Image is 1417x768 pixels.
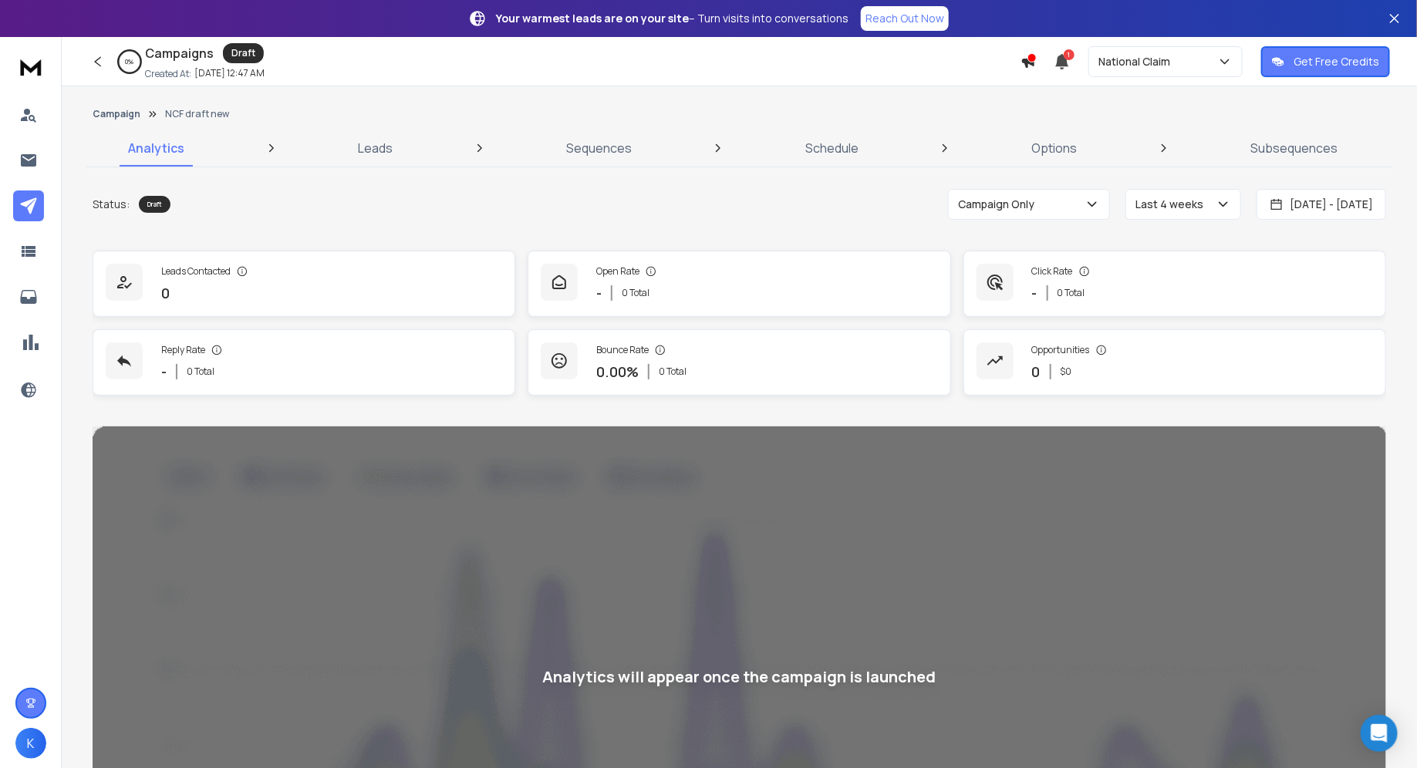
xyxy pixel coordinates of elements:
[1242,130,1348,167] a: Subsequences
[93,329,515,396] a: Reply Rate-0 Total
[1064,49,1075,60] span: 1
[659,365,687,378] p: 0 Total
[1032,361,1041,382] p: 0
[566,139,632,157] p: Sequences
[528,329,950,396] a: Bounce Rate0.00%0 Total
[161,282,170,304] p: 0
[1294,54,1379,69] p: Get Free Credits
[496,11,689,25] strong: Your warmest leads are on your site
[1061,365,1072,378] p: $ 0
[596,265,639,278] p: Open Rate
[93,108,140,120] button: Campaign
[865,11,944,26] p: Reach Out Now
[596,361,639,382] p: 0.00 %
[861,6,949,31] a: Reach Out Now
[187,365,214,378] p: 0 Total
[119,130,194,167] a: Analytics
[1135,197,1210,212] p: Last 4 weeks
[596,282,602,304] p: -
[1098,54,1176,69] p: National Claim
[543,666,936,688] div: Analytics will appear once the campaign is launched
[1032,265,1073,278] p: Click Rate
[15,52,46,81] img: logo
[145,44,214,62] h1: Campaigns
[963,329,1386,396] a: Opportunities0$0
[161,361,167,382] p: -
[1032,139,1078,157] p: Options
[496,11,849,26] p: – Turn visits into conversations
[596,344,649,356] p: Bounce Rate
[93,251,515,317] a: Leads Contacted0
[15,728,46,759] button: K
[194,67,265,79] p: [DATE] 12:47 AM
[528,251,950,317] a: Open Rate-0 Total
[358,139,393,157] p: Leads
[139,196,170,213] div: Draft
[165,108,229,120] p: NCF draft new
[161,344,205,356] p: Reply Rate
[622,287,649,299] p: 0 Total
[1023,130,1087,167] a: Options
[128,139,184,157] p: Analytics
[1251,139,1338,157] p: Subsequences
[1032,282,1037,304] p: -
[223,43,264,63] div: Draft
[93,197,130,212] p: Status:
[349,130,402,167] a: Leads
[796,130,868,167] a: Schedule
[963,251,1386,317] a: Click Rate-0 Total
[1032,344,1090,356] p: Opportunities
[1261,46,1390,77] button: Get Free Credits
[958,197,1041,212] p: Campaign Only
[126,57,134,66] p: 0 %
[145,68,191,80] p: Created At:
[1257,189,1386,220] button: [DATE] - [DATE]
[557,130,641,167] a: Sequences
[1058,287,1085,299] p: 0 Total
[161,265,231,278] p: Leads Contacted
[805,139,859,157] p: Schedule
[1361,715,1398,752] div: Open Intercom Messenger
